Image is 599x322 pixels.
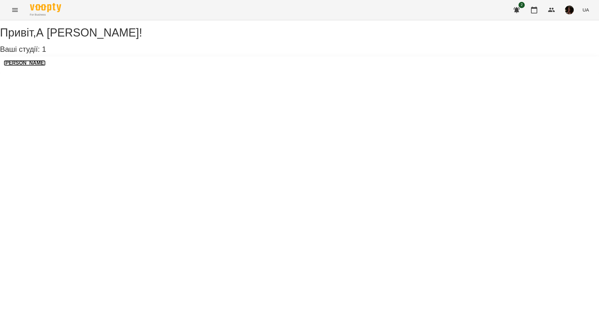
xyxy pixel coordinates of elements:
[519,2,525,8] span: 2
[580,4,592,16] button: UA
[42,45,46,53] span: 1
[4,60,46,66] a: [PERSON_NAME]
[30,3,61,12] img: Voopty Logo
[582,7,589,13] span: UA
[565,6,574,14] img: 1b79b5faa506ccfdadca416541874b02.jpg
[30,13,61,17] span: For Business
[7,2,22,17] button: Menu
